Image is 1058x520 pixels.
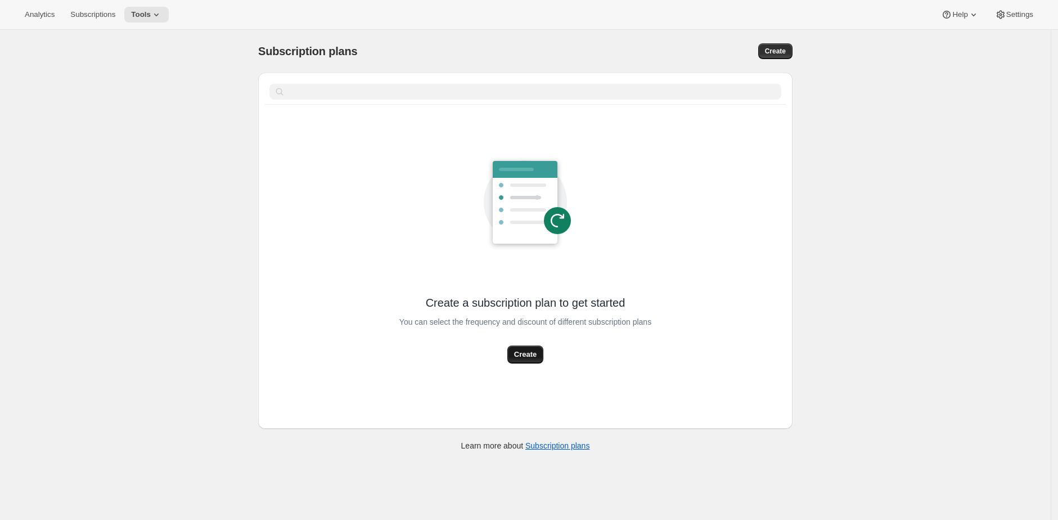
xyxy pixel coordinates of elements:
button: Settings [988,7,1040,23]
button: Tools [124,7,169,23]
span: Help [952,10,967,19]
span: Create [765,47,786,56]
p: Learn more about [461,440,590,451]
span: Subscriptions [70,10,115,19]
button: Subscriptions [64,7,122,23]
button: Create [507,346,543,364]
span: Analytics [25,10,55,19]
span: You can select the frequency and discount of different subscription plans [399,314,651,330]
a: Subscription plans [525,441,589,450]
button: Help [934,7,985,23]
span: Settings [1006,10,1033,19]
button: Create [758,43,793,59]
span: Create [514,349,537,360]
span: Create a subscription plan to get started [426,295,625,311]
span: Subscription plans [258,45,357,57]
span: Tools [131,10,151,19]
button: Analytics [18,7,61,23]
